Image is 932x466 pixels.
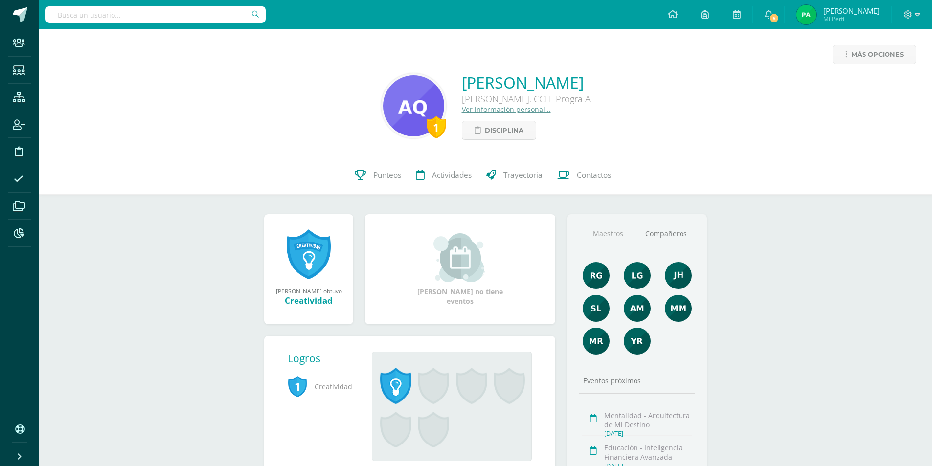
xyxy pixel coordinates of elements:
[432,170,472,180] span: Actividades
[433,233,487,282] img: event_small.png
[579,222,637,246] a: Maestros
[462,105,551,114] a: Ver información personal...
[383,75,444,136] img: 3c356eddbc9834ccf8d29c41b47368c2.png
[462,121,536,140] a: Disciplina
[288,373,356,400] span: Creatividad
[288,352,364,365] div: Logros
[462,93,591,105] div: [PERSON_NAME]. CCLL Progra A
[274,287,343,295] div: [PERSON_NAME] obtuvo
[823,15,880,23] span: Mi Perfil
[604,411,692,429] div: Mentalidad - Arquitectura de Mi Destino
[550,155,618,195] a: Contactos
[583,262,610,289] img: c8ce501b50aba4663d5e9c1ec6345694.png
[604,429,692,438] div: [DATE]
[427,116,446,138] div: 1
[45,6,266,23] input: Busca un usuario...
[851,45,904,64] span: Más opciones
[577,170,611,180] span: Contactos
[624,295,651,322] img: b7c5ef9c2366ee6e8e33a2b1ce8f818e.png
[665,295,692,322] img: 4ff157c9e8f87df51e82e65f75f8e3c8.png
[796,5,816,24] img: ea606af391f2c2e5188f5482682bdea3.png
[665,262,692,289] img: 3dbe72ed89aa2680497b9915784f2ba9.png
[624,262,651,289] img: cd05dac24716e1ad0a13f18e66b2a6d1.png
[583,295,610,322] img: acf2b8b774183001b4bff44f4f5a7150.png
[347,155,409,195] a: Punteos
[411,233,509,306] div: [PERSON_NAME] no tiene eventos
[288,375,307,398] span: 1
[409,155,479,195] a: Actividades
[462,72,591,93] a: [PERSON_NAME]
[274,295,343,306] div: Creatividad
[823,6,880,16] span: [PERSON_NAME]
[479,155,550,195] a: Trayectoria
[583,328,610,355] img: de7dd2f323d4d3ceecd6bfa9930379e0.png
[579,376,695,385] div: Eventos próximos
[503,170,543,180] span: Trayectoria
[373,170,401,180] span: Punteos
[485,121,523,139] span: Disciplina
[769,13,779,23] span: 6
[833,45,916,64] a: Más opciones
[637,222,695,246] a: Compañeros
[604,443,692,462] div: Educación - Inteligencia Financiera Avanzada
[624,328,651,355] img: a8d6c63c82814f34eb5d371db32433ce.png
